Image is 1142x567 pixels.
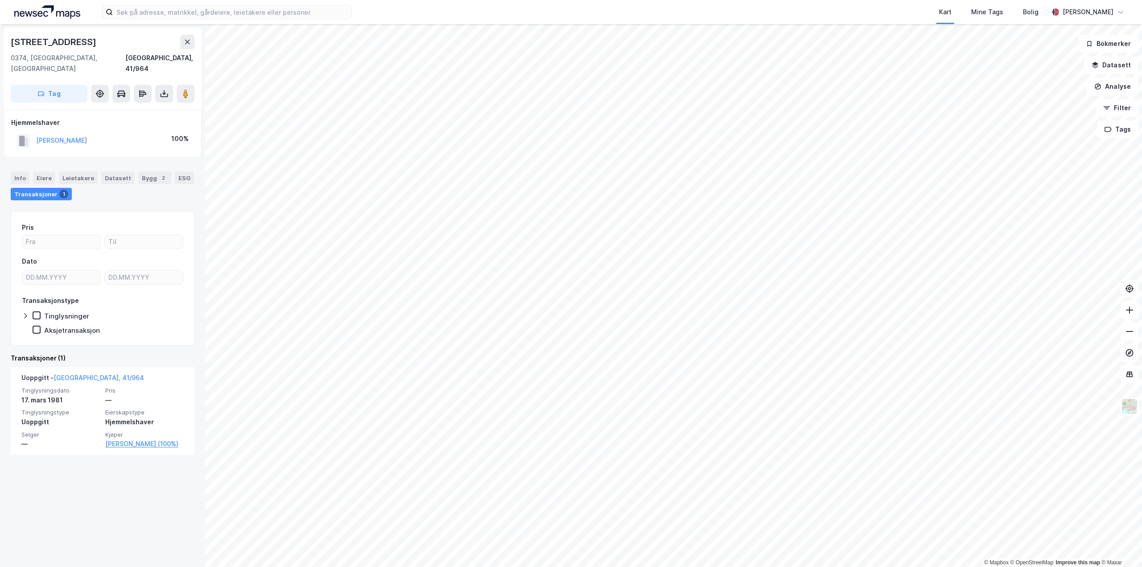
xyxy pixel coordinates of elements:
[22,222,34,233] div: Pris
[11,188,72,200] div: Transaksjoner
[105,387,184,394] span: Pris
[984,559,1009,566] a: Mapbox
[11,85,87,103] button: Tag
[105,417,184,427] div: Hjemmelshaver
[21,417,100,427] div: Uoppgitt
[44,326,100,335] div: Aksjetransaksjon
[21,409,100,416] span: Tinglysningstype
[105,395,184,406] div: —
[105,271,183,284] input: DD.MM.YYYY
[101,172,135,184] div: Datasett
[971,7,1003,17] div: Mine Tags
[33,172,55,184] div: Eiere
[59,172,98,184] div: Leietakere
[54,374,144,381] a: [GEOGRAPHIC_DATA], 41/964
[1010,559,1054,566] a: OpenStreetMap
[22,295,79,306] div: Transaksjonstype
[1056,559,1100,566] a: Improve this map
[1078,35,1138,53] button: Bokmerker
[939,7,952,17] div: Kart
[21,387,100,394] span: Tinglysningsdato
[105,439,184,449] a: [PERSON_NAME] (100%)
[1084,56,1138,74] button: Datasett
[138,172,171,184] div: Bygg
[11,172,29,184] div: Info
[105,431,184,439] span: Kjøper
[105,235,183,248] input: Til
[1096,99,1138,117] button: Filter
[21,372,144,387] div: Uoppgitt -
[21,439,100,449] div: —
[11,117,194,128] div: Hjemmelshaver
[175,172,194,184] div: ESG
[44,312,89,320] div: Tinglysninger
[11,35,98,49] div: [STREET_ADDRESS]
[59,190,68,199] div: 1
[1097,524,1142,567] iframe: Chat Widget
[22,256,37,267] div: Dato
[1023,7,1039,17] div: Bolig
[14,5,80,19] img: logo.a4113a55bc3d86da70a041830d287a7e.svg
[22,235,100,248] input: Fra
[1121,398,1138,415] img: Z
[159,174,168,182] div: 2
[105,409,184,416] span: Eierskapstype
[11,53,125,74] div: 0374, [GEOGRAPHIC_DATA], [GEOGRAPHIC_DATA]
[21,395,100,406] div: 17. mars 1981
[113,5,351,19] input: Søk på adresse, matrikkel, gårdeiere, leietakere eller personer
[11,353,194,364] div: Transaksjoner (1)
[1097,120,1138,138] button: Tags
[1097,524,1142,567] div: Kontrollprogram for chat
[22,271,100,284] input: DD.MM.YYYY
[1063,7,1113,17] div: [PERSON_NAME]
[171,133,189,144] div: 100%
[21,431,100,439] span: Selger
[125,53,194,74] div: [GEOGRAPHIC_DATA], 41/964
[1087,78,1138,95] button: Analyse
